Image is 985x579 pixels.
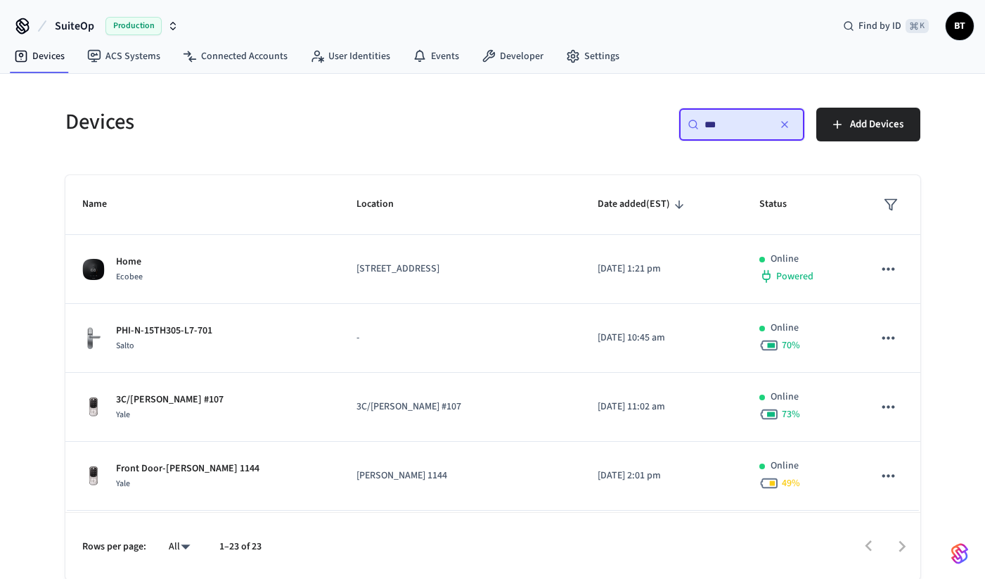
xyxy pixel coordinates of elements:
a: Developer [470,44,555,69]
span: BT [947,13,972,39]
span: Status [759,193,805,215]
span: ⌘ K [906,19,929,33]
p: 3C/[PERSON_NAME] #107 [356,400,564,414]
p: 1–23 of 23 [219,540,262,554]
span: Name [82,193,125,215]
p: - [356,331,564,345]
p: Online [771,459,799,473]
span: Find by ID [858,19,901,33]
p: [DATE] 10:45 am [598,331,726,345]
a: User Identities [299,44,401,69]
p: Front Door-[PERSON_NAME] 1144 [116,462,259,476]
span: Production [105,17,162,35]
span: SuiteOp [55,18,94,34]
p: [DATE] 11:02 am [598,400,726,414]
a: Settings [555,44,631,69]
div: Find by ID⌘ K [832,13,940,39]
span: Add Devices [850,115,903,134]
span: Yale [116,409,130,421]
a: ACS Systems [76,44,172,69]
span: Date added(EST) [598,193,688,215]
p: [DATE] 2:01 pm [598,469,726,483]
span: Ecobee [116,271,143,283]
p: Online [771,252,799,267]
img: ecobee_lite_3 [82,258,105,281]
img: SeamLogoGradient.69752ec5.svg [951,542,968,565]
img: Yale Assure Touchscreen Wifi Smart Lock, Satin Nickel, Front [82,396,105,419]
span: Powered [776,269,813,284]
a: Events [401,44,470,69]
p: [PERSON_NAME] 1144 [356,469,564,483]
h5: Devices [65,108,484,136]
a: Devices [3,44,76,69]
span: Location [356,193,412,215]
span: 73 % [782,407,800,421]
p: 3C/[PERSON_NAME] #107 [116,393,224,407]
button: Add Devices [816,108,920,141]
span: Salto [116,340,134,352]
img: Yale Assure Touchscreen Wifi Smart Lock, Satin Nickel, Front [82,465,105,488]
p: Home [116,255,143,269]
p: Online [771,321,799,336]
img: salto_escutcheon_pin [82,326,105,350]
p: Rows per page: [82,540,146,554]
a: Connected Accounts [172,44,299,69]
span: 49 % [782,476,800,490]
p: PHI-N-15TH305-L7-701 [116,324,212,338]
span: 70 % [782,338,800,352]
p: [STREET_ADDRESS] [356,262,564,276]
p: Online [771,390,799,405]
button: BT [946,12,974,40]
span: Yale [116,478,130,490]
div: All [163,537,197,557]
p: [DATE] 1:21 pm [598,262,726,276]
